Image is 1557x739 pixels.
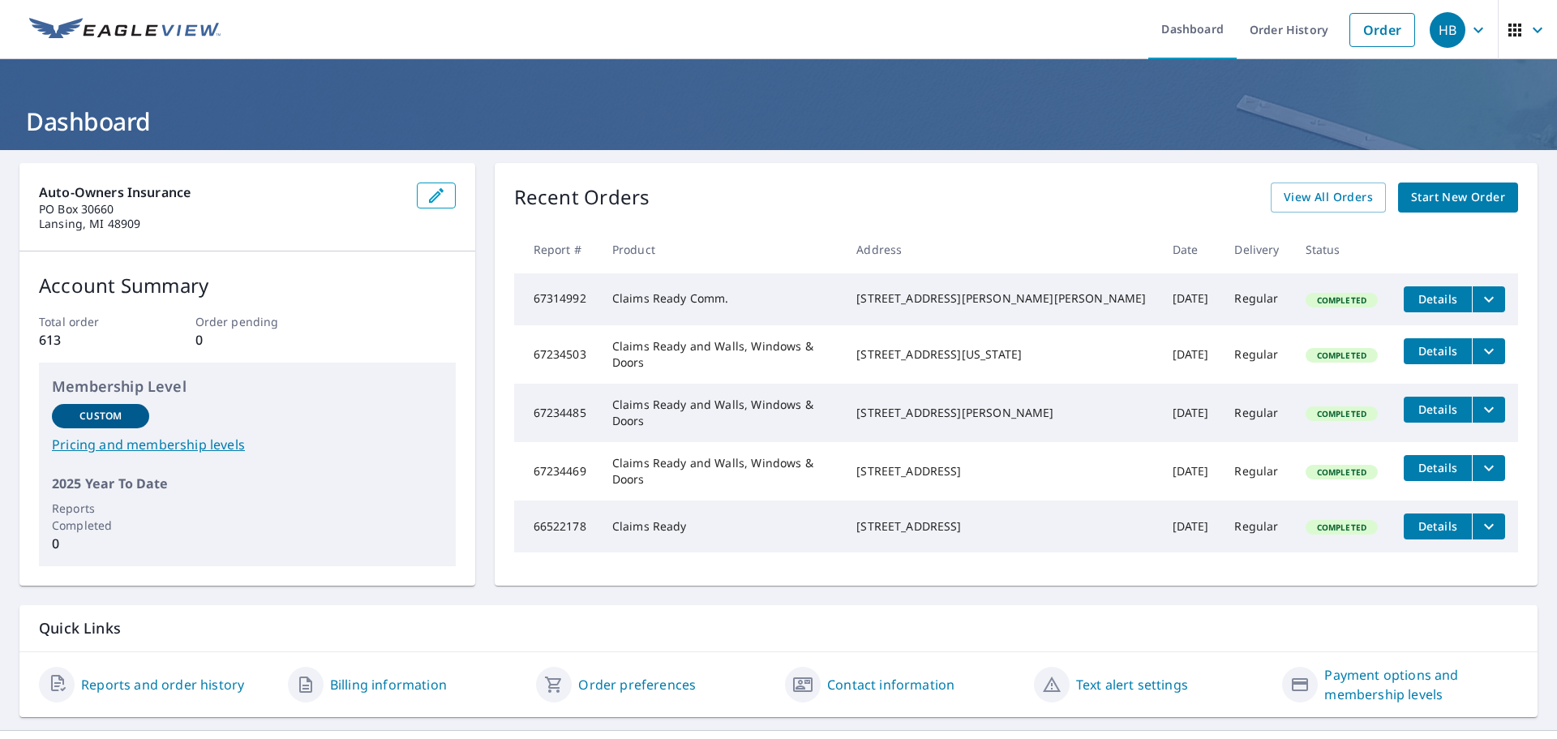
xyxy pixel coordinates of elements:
span: Completed [1307,350,1376,361]
h1: Dashboard [19,105,1538,138]
td: 67234469 [514,442,599,501]
a: Billing information [330,675,447,694]
a: Order preferences [578,675,696,694]
span: Completed [1307,408,1376,419]
td: Regular [1221,442,1292,501]
button: detailsBtn-67314992 [1404,286,1472,312]
span: Completed [1307,466,1376,478]
p: Reports Completed [52,500,149,534]
button: filesDropdownBtn-67234469 [1472,455,1505,481]
a: Text alert settings [1076,675,1188,694]
span: Start New Order [1411,187,1505,208]
button: filesDropdownBtn-66522178 [1472,513,1505,539]
th: Date [1160,226,1222,273]
span: Details [1413,460,1462,475]
a: Pricing and membership levels [52,435,443,454]
div: [STREET_ADDRESS][PERSON_NAME][PERSON_NAME] [856,290,1146,307]
td: 66522178 [514,501,599,552]
th: Status [1293,226,1391,273]
td: Claims Ready and Walls, Windows & Doors [599,384,843,442]
span: Details [1413,402,1462,417]
td: Regular [1221,273,1292,325]
p: Custom [79,409,122,423]
button: filesDropdownBtn-67234485 [1472,397,1505,423]
p: Quick Links [39,618,1518,638]
td: 67234485 [514,384,599,442]
span: Details [1413,518,1462,534]
p: Order pending [195,313,299,330]
td: Claims Ready and Walls, Windows & Doors [599,442,843,501]
td: Claims Ready Comm. [599,273,843,325]
img: EV Logo [29,18,221,42]
p: Lansing, MI 48909 [39,217,404,231]
button: detailsBtn-67234469 [1404,455,1472,481]
td: Regular [1221,501,1292,552]
th: Delivery [1221,226,1292,273]
button: detailsBtn-66522178 [1404,513,1472,539]
th: Report # [514,226,599,273]
td: Regular [1221,325,1292,384]
a: Start New Order [1398,183,1518,213]
button: detailsBtn-67234503 [1404,338,1472,364]
a: Contact information [827,675,954,694]
p: 0 [52,534,149,553]
a: Order [1349,13,1415,47]
p: Total order [39,313,143,330]
a: Payment options and membership levels [1324,665,1518,704]
span: Details [1413,291,1462,307]
span: Details [1413,343,1462,359]
p: 613 [39,330,143,350]
div: [STREET_ADDRESS][US_STATE] [856,346,1146,363]
td: Claims Ready [599,501,843,552]
a: Reports and order history [81,675,244,694]
button: filesDropdownBtn-67314992 [1472,286,1505,312]
span: View All Orders [1284,187,1373,208]
td: Regular [1221,384,1292,442]
button: detailsBtn-67234485 [1404,397,1472,423]
td: [DATE] [1160,442,1222,501]
a: View All Orders [1271,183,1386,213]
button: filesDropdownBtn-67234503 [1472,338,1505,364]
td: Claims Ready and Walls, Windows & Doors [599,325,843,384]
div: [STREET_ADDRESS] [856,518,1146,535]
p: Account Summary [39,271,456,300]
p: Recent Orders [514,183,650,213]
span: Completed [1307,522,1376,533]
p: 0 [195,330,299,350]
td: [DATE] [1160,325,1222,384]
th: Product [599,226,843,273]
th: Address [843,226,1159,273]
td: 67234503 [514,325,599,384]
p: 2025 Year To Date [52,474,443,493]
div: [STREET_ADDRESS][PERSON_NAME] [856,405,1146,421]
div: [STREET_ADDRESS] [856,463,1146,479]
td: [DATE] [1160,501,1222,552]
div: HB [1430,12,1465,48]
td: [DATE] [1160,273,1222,325]
p: Auto-Owners Insurance [39,183,404,202]
span: Completed [1307,294,1376,306]
td: 67314992 [514,273,599,325]
p: PO Box 30660 [39,202,404,217]
td: [DATE] [1160,384,1222,442]
p: Membership Level [52,376,443,397]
